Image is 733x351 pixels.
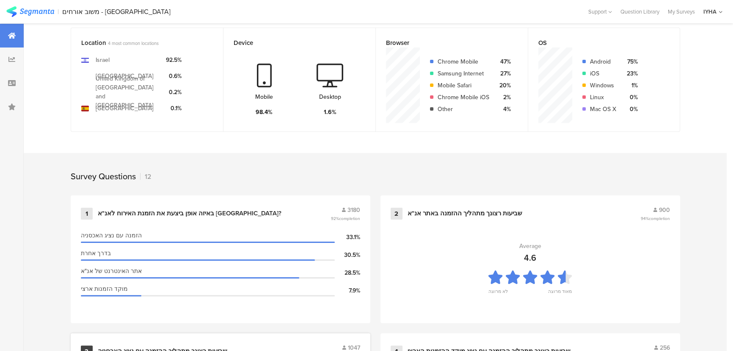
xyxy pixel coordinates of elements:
div: לא מרוצה [488,288,508,300]
div: [GEOGRAPHIC_DATA] [96,72,154,81]
div: 33.1% [335,233,360,242]
div: iOS [590,69,616,78]
div: | [58,7,59,17]
div: 4% [496,105,511,114]
div: 47% [496,57,511,66]
div: 12 [140,172,151,181]
div: 27% [496,69,511,78]
div: 1 [81,208,93,220]
div: 92.5% [166,56,182,64]
span: מוקד הזמנות ארצי [81,284,128,293]
div: 0.1% [166,104,182,113]
div: 2 [391,208,402,220]
div: 23% [623,69,638,78]
div: Browser [386,38,504,47]
span: completion [649,215,670,222]
div: Chrome Mobile iOS [438,93,489,102]
div: Linux [590,93,616,102]
span: 92% [331,215,360,222]
div: 30.5% [335,251,360,259]
div: משוב אורחים - [GEOGRAPHIC_DATA] [62,8,171,16]
div: Windows [590,81,616,90]
div: Android [590,57,616,66]
div: שביעות רצונך מתהליך ההזמנה באתר אנ"א [408,209,522,218]
div: Israel [96,56,110,64]
div: Mac OS X [590,105,616,114]
div: 75% [623,57,638,66]
span: completion [339,215,360,222]
div: [GEOGRAPHIC_DATA] [96,104,154,113]
div: OS [538,38,656,47]
div: Support [588,5,612,18]
div: 1.6% [324,108,336,117]
div: 98.4% [256,108,273,117]
div: Mobile Safari [438,81,489,90]
div: United Kingdom of [GEOGRAPHIC_DATA] and [GEOGRAPHIC_DATA] [96,74,159,110]
div: 4.6 [524,251,536,264]
div: 0% [623,105,638,114]
div: באיזה אופן ביצעת את הזמנת האירוח לאנ"א [GEOGRAPHIC_DATA]? [98,209,281,218]
span: בדרך אחרת [81,249,111,258]
span: 4 most common locations [108,40,159,47]
div: 0% [623,93,638,102]
span: 3180 [347,206,360,214]
div: מאוד מרוצה [548,288,572,300]
div: 7.9% [335,286,360,295]
div: Average [519,242,541,251]
div: Chrome Mobile [438,57,489,66]
div: 0.6% [166,72,182,81]
div: Mobile [255,92,273,101]
div: Other [438,105,489,114]
div: 20% [496,81,511,90]
div: IYHA [703,8,716,16]
div: 28.5% [335,268,360,277]
div: Survey Questions [71,170,136,183]
span: 94% [641,215,670,222]
div: Location [81,38,199,47]
div: Samsung Internet [438,69,489,78]
span: אתר האינטרנט של אנ"א [81,267,142,276]
div: 2% [496,93,511,102]
img: segmanta logo [6,6,54,17]
div: Desktop [319,92,341,101]
span: 900 [659,206,670,214]
div: Device [234,38,351,47]
a: Question Library [616,8,664,16]
div: 1% [623,81,638,90]
span: הזמנה עם נציג האכסניה [81,231,142,240]
div: 0.2% [166,88,182,97]
a: My Surveys [664,8,699,16]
